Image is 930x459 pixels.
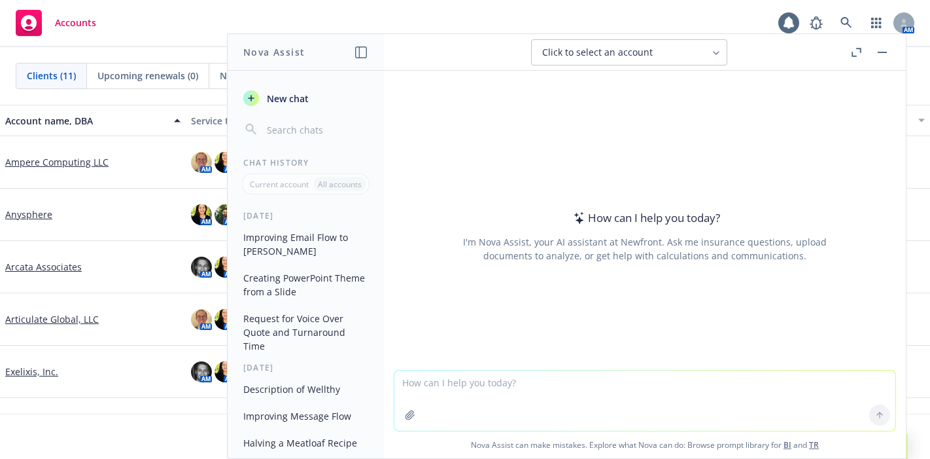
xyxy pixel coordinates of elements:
[215,152,235,173] img: photo
[238,227,373,262] button: Improving Email Flow to [PERSON_NAME]
[191,152,212,173] img: photo
[191,257,212,278] img: photo
[570,210,720,227] div: How can I help you today?
[5,312,99,326] a: Articulate Global, LLC
[215,309,235,330] img: photo
[238,378,373,400] button: Description of Wellthy
[243,45,305,59] h1: Nova Assist
[215,414,235,435] img: photo
[318,179,362,190] p: All accounts
[5,365,58,378] a: Exelixis, Inc.
[250,179,309,190] p: Current account
[5,208,52,221] a: Anysphere
[27,69,76,83] span: Clients (11)
[228,362,384,373] div: [DATE]
[833,10,859,36] a: Search
[215,257,235,278] img: photo
[238,405,373,427] button: Improving Message Flow
[784,439,791,450] a: BI
[191,361,212,382] img: photo
[389,431,901,458] span: Nova Assist can make mistakes. Explore what Nova can do: Browse prompt library for and
[542,46,653,59] span: Click to select an account
[215,361,235,382] img: photo
[238,86,373,110] button: New chat
[238,432,373,454] button: Halving a Meatloaf Recipe
[10,5,101,41] a: Accounts
[803,10,829,36] a: Report a Bug
[228,210,384,221] div: [DATE]
[863,10,889,36] a: Switch app
[238,267,373,303] button: Creating PowerPoint Theme from a Slide
[191,204,212,225] img: photo
[5,260,82,274] a: Arcata Associates
[186,105,371,136] button: Service team
[264,120,368,139] input: Search chats
[238,308,373,357] button: Request for Voice Over Quote and Turnaround Time
[531,39,727,65] button: Click to select an account
[461,235,829,263] div: I'm Nova Assist, your AI assistant at Newfront. Ask me insurance questions, upload documents to a...
[191,414,212,435] img: photo
[264,92,309,105] span: New chat
[97,69,198,83] span: Upcoming renewals (0)
[215,204,235,225] img: photo
[5,114,166,128] div: Account name, DBA
[191,309,212,330] img: photo
[220,69,304,83] span: New businesses (0)
[228,157,384,168] div: Chat History
[55,18,96,28] span: Accounts
[5,155,109,169] a: Ampere Computing LLC
[809,439,819,450] a: TR
[191,114,366,128] div: Service team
